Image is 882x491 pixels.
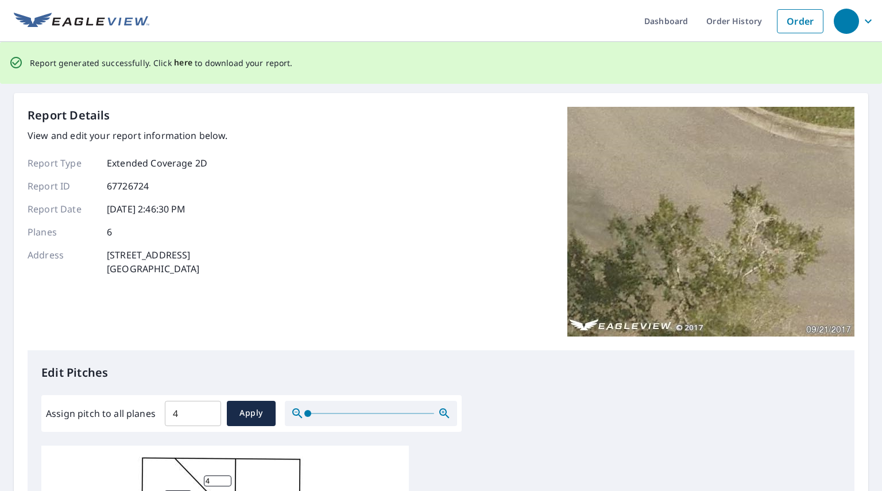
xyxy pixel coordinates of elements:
p: Edit Pitches [41,364,841,381]
button: here [174,56,193,70]
p: View and edit your report information below. [28,129,228,142]
input: 00.0 [165,397,221,430]
p: Report Date [28,202,96,216]
a: Order [777,9,823,33]
p: Report Type [28,156,96,170]
button: Apply [227,401,276,426]
p: Extended Coverage 2D [107,156,207,170]
p: Report ID [28,179,96,193]
p: Report Details [28,107,110,124]
p: 6 [107,225,112,239]
p: Address [28,248,96,276]
label: Assign pitch to all planes [46,407,156,420]
p: 67726724 [107,179,149,193]
p: Planes [28,225,96,239]
span: Apply [236,406,266,420]
p: [STREET_ADDRESS] [GEOGRAPHIC_DATA] [107,248,200,276]
img: Top image [567,107,854,337]
p: [DATE] 2:46:30 PM [107,202,186,216]
img: EV Logo [14,13,149,30]
p: Report generated successfully. Click to download your report. [30,56,293,70]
